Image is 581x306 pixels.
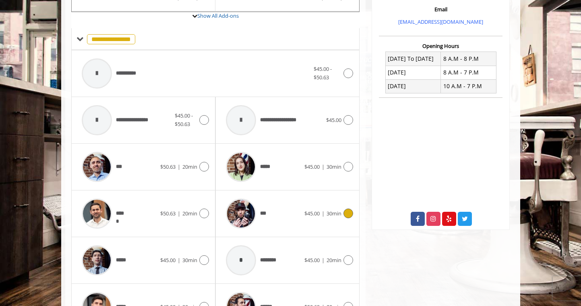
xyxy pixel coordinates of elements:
[182,210,197,217] span: 20min
[381,6,500,12] h3: Email
[160,163,176,170] span: $50.63
[178,163,180,170] span: |
[197,12,239,19] a: Show All Add-ons
[178,256,180,264] span: |
[322,210,325,217] span: |
[182,163,197,170] span: 20min
[160,256,176,264] span: $45.00
[327,210,341,217] span: 30min
[178,210,180,217] span: |
[326,116,341,124] span: $45.00
[322,163,325,170] span: |
[304,210,320,217] span: $45.00
[398,18,483,25] a: [EMAIL_ADDRESS][DOMAIN_NAME]
[385,79,441,93] td: [DATE]
[385,52,441,66] td: [DATE] To [DATE]
[304,163,320,170] span: $45.00
[304,256,320,264] span: $45.00
[385,66,441,79] td: [DATE]
[441,79,496,93] td: 10 A.M - 7 P.M
[441,52,496,66] td: 8 A.M - 8 P.M
[160,210,176,217] span: $50.63
[175,112,193,128] span: $45.00 - $50.63
[322,256,325,264] span: |
[327,163,341,170] span: 30min
[379,43,502,49] h3: Opening Hours
[182,256,197,264] span: 30min
[327,256,341,264] span: 20min
[441,66,496,79] td: 8 A.M - 7 P.M
[314,65,332,81] span: $45.00 - $50.63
